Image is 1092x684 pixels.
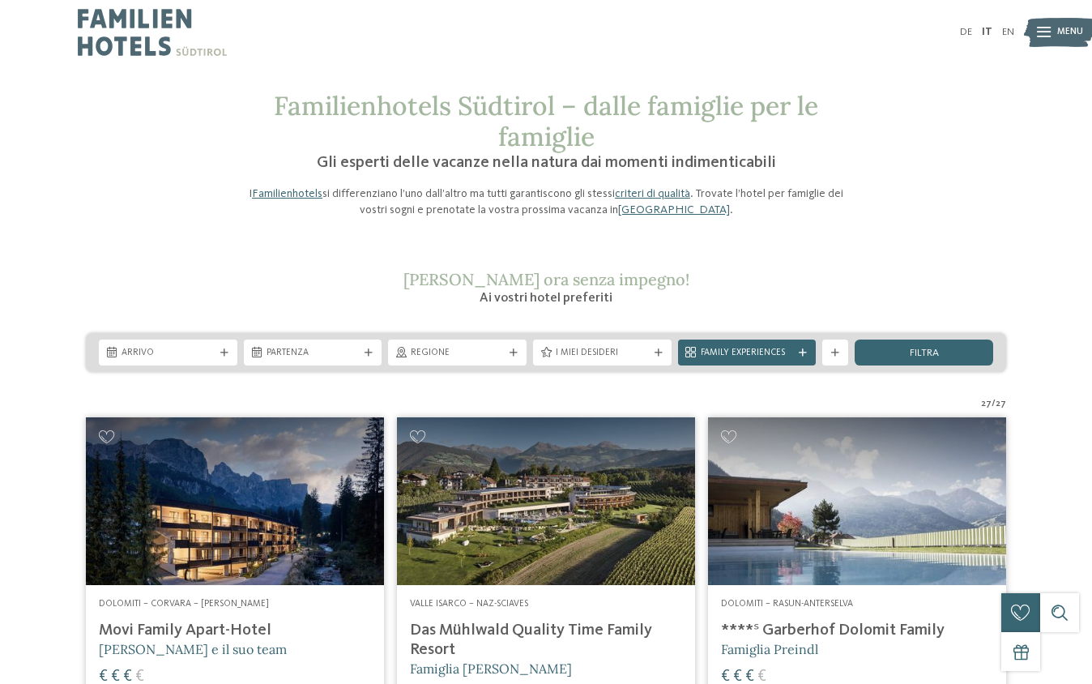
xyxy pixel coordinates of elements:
span: / [992,398,996,411]
a: criteri di qualità [615,188,690,199]
img: Cercate un hotel per famiglie? Qui troverete solo i migliori! [397,417,695,585]
span: Arrivo [122,347,215,360]
span: [PERSON_NAME] e il suo team [99,641,287,657]
h4: Das Mühlwald Quality Time Family Resort [410,621,682,660]
span: 27 [996,398,1006,411]
a: Familienhotels [252,188,322,199]
span: Ai vostri hotel preferiti [480,292,612,305]
span: Menu [1057,26,1083,39]
span: Gli esperti delle vacanze nella natura dai momenti indimenticabili [317,155,776,171]
img: Cercate un hotel per famiglie? Qui troverete solo i migliori! [86,417,384,585]
a: [GEOGRAPHIC_DATA] [618,204,730,216]
a: EN [1002,27,1014,37]
span: Partenza [267,347,360,360]
span: Famiglia [PERSON_NAME] [410,660,572,677]
span: 27 [981,398,992,411]
span: Dolomiti – Corvara – [PERSON_NAME] [99,599,269,609]
h4: Movi Family Apart-Hotel [99,621,371,640]
span: Regione [411,347,504,360]
p: I si differenziano l’uno dall’altro ma tutti garantiscono gli stessi . Trovate l’hotel per famigl... [238,186,854,218]
h4: ****ˢ Garberhof Dolomit Family [721,621,993,640]
span: I miei desideri [556,347,649,360]
a: DE [960,27,972,37]
span: Familienhotels Südtirol – dalle famiglie per le famiglie [274,89,818,153]
span: Famiglia Preindl [721,641,818,657]
img: Cercate un hotel per famiglie? Qui troverete solo i migliori! [708,417,1006,585]
span: [PERSON_NAME] ora senza impegno! [403,269,689,289]
span: Valle Isarco – Naz-Sciaves [410,599,528,609]
a: IT [982,27,992,37]
span: Dolomiti – Rasun-Anterselva [721,599,853,609]
span: Family Experiences [701,347,794,360]
span: filtra [910,348,939,359]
